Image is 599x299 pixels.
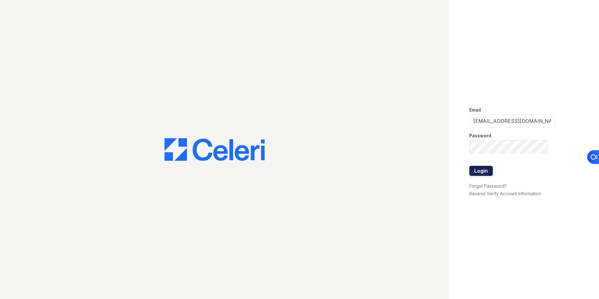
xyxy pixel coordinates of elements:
label: Password [469,133,491,139]
label: Email [469,107,481,113]
a: Resend Verify Account Information [469,191,541,196]
img: CE_Logo_Blue-a8612792a0a2168367f1c8372b55b34899dd931a85d93a1a3d3e32e68fde9ad4.png [164,138,265,161]
a: Forgot Password? [469,183,507,189]
button: Login [469,166,493,176]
